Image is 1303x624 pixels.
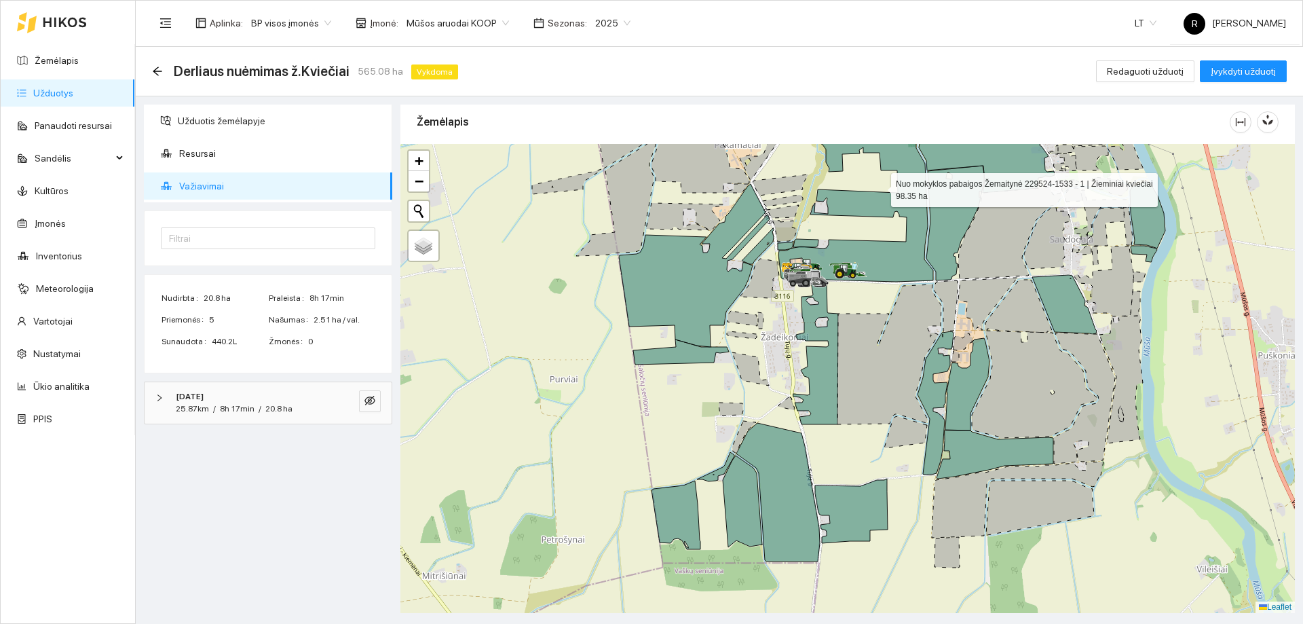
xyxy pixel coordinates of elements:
[1096,60,1194,82] button: Redaguoti užduotį
[35,218,66,229] a: Įmonės
[213,404,216,414] span: /
[1135,13,1156,33] span: LT
[33,381,90,392] a: Ūkio analitika
[259,404,261,414] span: /
[195,18,206,29] span: layout
[36,251,82,261] a: Inventorius
[35,145,112,172] span: Sandėlis
[364,395,375,408] span: eye-invisible
[1259,602,1291,612] a: Leaflet
[407,13,509,33] span: Mūšos aruodai KOOP
[1211,64,1276,79] span: Įvykdyti užduotį
[210,16,243,31] span: Aplinka :
[409,171,429,191] a: Zoom out
[409,231,438,261] a: Layers
[1107,64,1184,79] span: Redaguoti užduotį
[409,151,429,171] a: Zoom in
[1096,66,1194,77] a: Redaguoti užduotį
[359,390,381,412] button: eye-invisible
[162,292,204,305] span: Nudirbta
[309,292,375,305] span: 8h 17min
[176,404,209,414] span: 25.87km
[162,314,209,327] span: Priemonės
[33,414,52,424] a: PPIS
[35,55,79,66] a: Žemėlapis
[179,140,381,167] span: Resursai
[411,65,458,79] span: Vykdoma
[533,18,544,29] span: calendar
[155,394,164,402] span: right
[356,18,366,29] span: shop
[152,66,163,77] div: Atgal
[152,66,163,77] span: arrow-left
[159,17,172,29] span: menu-fold
[204,292,267,305] span: 20.8 ha
[178,107,381,134] span: Užduotis žemėlapyje
[308,335,375,348] span: 0
[415,172,423,189] span: −
[35,185,69,196] a: Kultūros
[548,16,587,31] span: Sezonas :
[269,335,308,348] span: Žmonės
[35,120,112,131] a: Panaudoti resursai
[1192,13,1198,35] span: R
[152,10,179,37] button: menu-fold
[415,152,423,169] span: +
[220,404,254,414] span: 8h 17min
[179,172,381,200] span: Važiavimai
[1200,60,1287,82] button: Įvykdyti užduotį
[162,335,212,348] span: Sunaudota
[265,404,292,414] span: 20.8 ha
[145,382,392,424] div: [DATE]25.87km/8h 17min/20.8 haeye-invisible
[595,13,630,33] span: 2025
[36,283,94,294] a: Meteorologija
[174,60,350,82] span: Derliaus nuėmimas ž.Kviečiai
[251,13,331,33] span: BP visos įmonės
[33,348,81,359] a: Nustatymai
[269,292,309,305] span: Praleista
[417,103,1230,141] div: Žemėlapis
[176,392,204,401] strong: [DATE]
[212,335,267,348] span: 440.2L
[370,16,398,31] span: Įmonė :
[33,316,73,327] a: Vartotojai
[314,314,375,327] span: 2.51 ha / val.
[1230,117,1251,128] span: column-width
[409,201,429,221] button: Initiate a new search
[269,314,314,327] span: Našumas
[209,314,267,327] span: 5
[33,88,73,98] a: Užduotys
[1230,111,1251,133] button: column-width
[1184,18,1286,29] span: [PERSON_NAME]
[358,64,403,79] span: 565.08 ha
